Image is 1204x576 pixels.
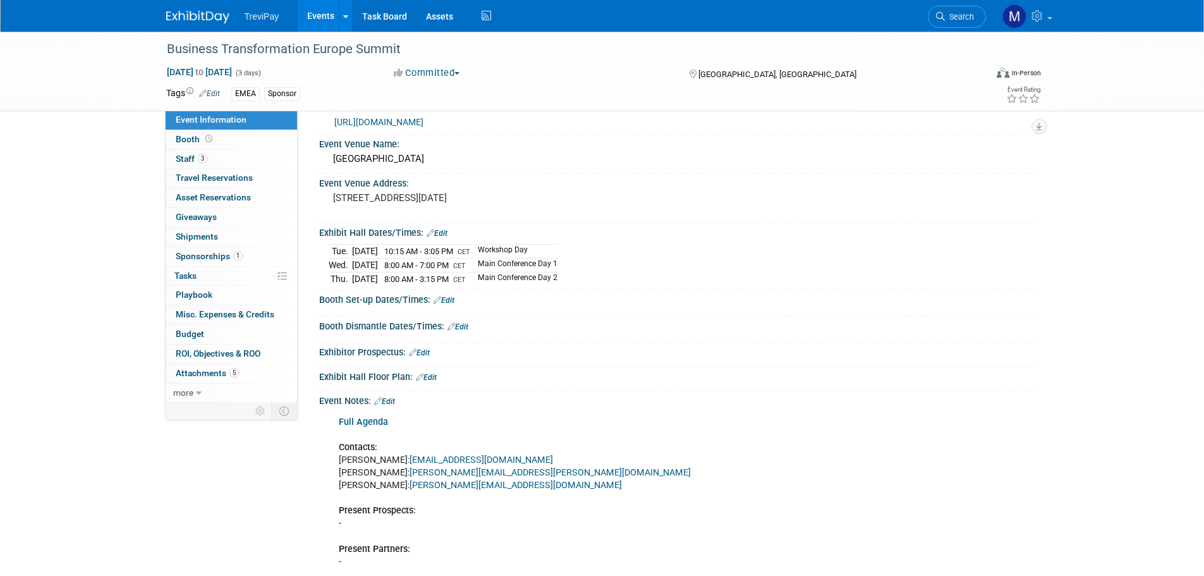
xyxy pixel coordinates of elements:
a: ROI, Objectives & ROO [166,345,297,364]
a: [URL][DOMAIN_NAME] [334,117,423,127]
div: [GEOGRAPHIC_DATA] [329,149,1029,169]
a: Staff3 [166,150,297,169]
div: In-Person [1011,68,1041,78]
span: Sponsorships [176,251,243,261]
span: CET [453,276,466,284]
a: [PERSON_NAME][EMAIL_ADDRESS][DOMAIN_NAME] [410,480,622,491]
a: Event Information [166,111,297,130]
b: Contacts: [339,442,377,453]
a: Edit [434,296,454,305]
a: Edit [374,397,395,406]
a: Edit [409,348,430,357]
a: Tasks [166,267,297,286]
div: Booth Set-up Dates/Times: [319,290,1038,307]
span: 8:00 AM - 3:15 PM [384,274,449,284]
span: Tasks [174,271,197,281]
span: Event Information [176,114,246,125]
div: Exhibit Hall Floor Plan: [319,367,1038,384]
span: 1 [233,251,243,260]
td: Personalize Event Tab Strip [250,403,272,419]
button: Committed [389,66,465,80]
span: Budget [176,329,204,339]
div: Booth Dismantle Dates/Times: [319,317,1038,333]
a: Full Agenda [339,417,388,427]
a: Edit [427,229,447,238]
a: Edit [199,89,220,98]
span: Playbook [176,290,212,300]
a: Giveaways [166,208,297,227]
span: 10:15 AM - 3:05 PM [384,247,453,256]
span: 5 [229,368,239,377]
a: Search [928,6,986,28]
span: Staff [176,154,207,164]
span: Attachments [176,368,239,378]
img: Format-Inperson.png [997,68,1009,78]
span: Giveaways [176,212,217,222]
span: ROI, Objectives & ROO [176,348,260,358]
td: [DATE] [352,272,378,285]
a: Attachments5 [166,364,297,383]
div: Exhibit Hall Dates/Times: [319,223,1038,240]
img: Maiia Khasina [1002,4,1026,28]
div: Event Venue Address: [319,174,1038,190]
span: (3 days) [234,69,261,77]
td: Toggle Event Tabs [271,403,297,419]
a: Booth [166,130,297,149]
a: Asset Reservations [166,188,297,207]
a: Misc. Expenses & Credits [166,305,297,324]
a: Shipments [166,228,297,247]
div: Event Rating [1006,87,1040,93]
td: Tue. [329,245,352,259]
td: [DATE] [352,245,378,259]
span: TreviPay [245,11,279,21]
a: Playbook [166,286,297,305]
b: Present Prospects: [339,505,416,516]
span: Travel Reservations [176,173,253,183]
td: Wed. [329,259,352,273]
pre: [STREET_ADDRESS][DATE] [333,192,605,204]
span: [DATE] [DATE] [166,66,233,78]
a: [PERSON_NAME][EMAIL_ADDRESS][PERSON_NAME][DOMAIN_NAME] [410,467,691,478]
a: Edit [447,322,468,331]
span: Asset Reservations [176,192,251,202]
a: Edit [416,373,437,382]
span: to [193,67,205,77]
div: Business Transformation Europe Summit [162,38,967,61]
td: Tags [166,87,220,101]
td: [DATE] [352,259,378,273]
a: more [166,384,297,403]
span: more [173,388,193,398]
td: Main Conference Day 2 [470,272,557,285]
a: Sponsorships1 [166,247,297,266]
td: Thu. [329,272,352,285]
span: 8:00 AM - 7:00 PM [384,260,449,270]
div: Event Notes: [319,391,1038,408]
div: Sponsor [264,87,300,101]
b: Present Partners: [339,544,410,555]
span: 3 [198,154,207,163]
div: Exhibitor Prospectus: [319,343,1038,359]
a: Travel Reservations [166,169,297,188]
div: EMEA [231,87,260,101]
img: ExhibitDay [166,11,229,23]
span: CET [453,262,466,270]
span: Booth not reserved yet [203,134,215,144]
a: Budget [166,325,297,344]
span: Booth [176,134,215,144]
span: [GEOGRAPHIC_DATA], [GEOGRAPHIC_DATA] [698,70,856,79]
span: Misc. Expenses & Credits [176,309,274,319]
span: CET [458,248,470,256]
td: Workshop Day [470,245,557,259]
div: Event Format [911,66,1042,85]
span: Search [945,12,974,21]
span: Shipments [176,231,218,242]
a: [EMAIL_ADDRESS][DOMAIN_NAME] [410,455,553,465]
div: Event Venue Name: [319,135,1038,150]
td: Main Conference Day 1 [470,259,557,273]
